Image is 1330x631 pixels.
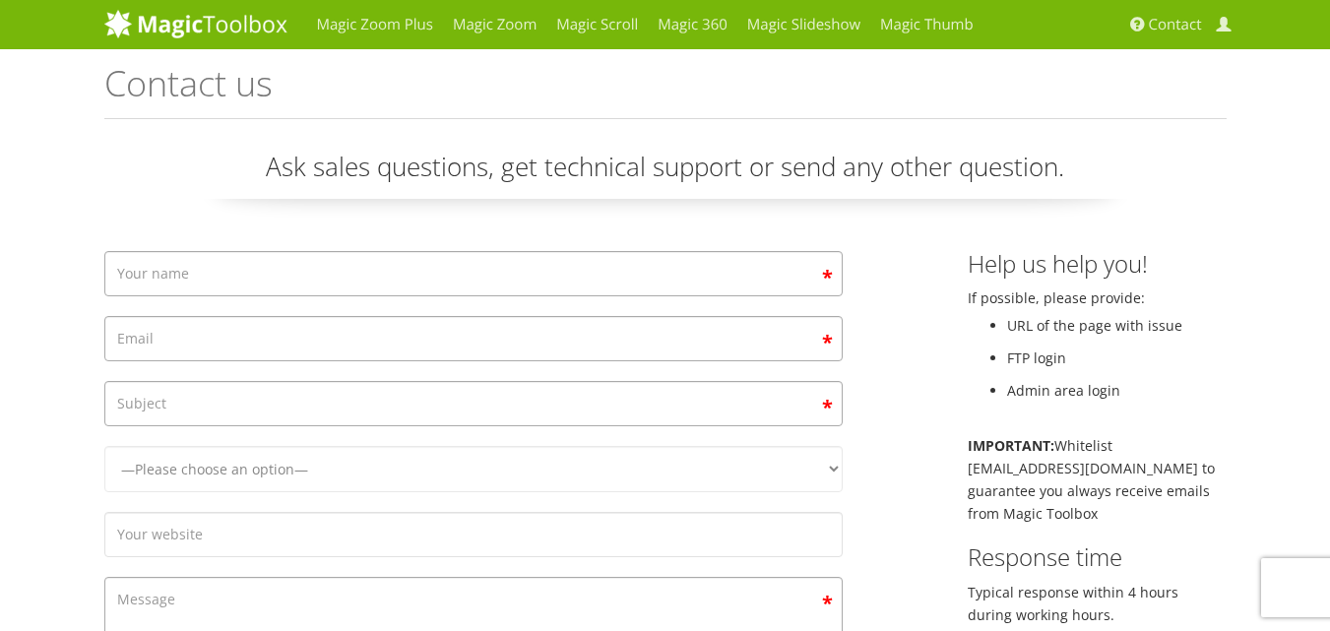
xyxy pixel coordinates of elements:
p: Typical response within 4 hours during working hours. [968,581,1227,626]
b: IMPORTANT: [968,436,1054,455]
input: Your website [104,512,843,557]
span: Contact [1149,15,1202,34]
img: MagicToolbox.com - Image tools for your website [104,9,287,38]
input: Subject [104,381,843,426]
p: Ask sales questions, get technical support or send any other question. [104,149,1227,199]
p: Whitelist [EMAIL_ADDRESS][DOMAIN_NAME] to guarantee you always receive emails from Magic Toolbox [968,434,1227,525]
li: URL of the page with issue [1007,314,1227,337]
li: FTP login [1007,347,1227,369]
li: Admin area login [1007,379,1227,402]
input: Email [104,316,843,361]
h1: Contact us [104,64,1227,119]
h3: Response time [968,544,1227,570]
h3: Help us help you! [968,251,1227,277]
input: Your name [104,251,843,296]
